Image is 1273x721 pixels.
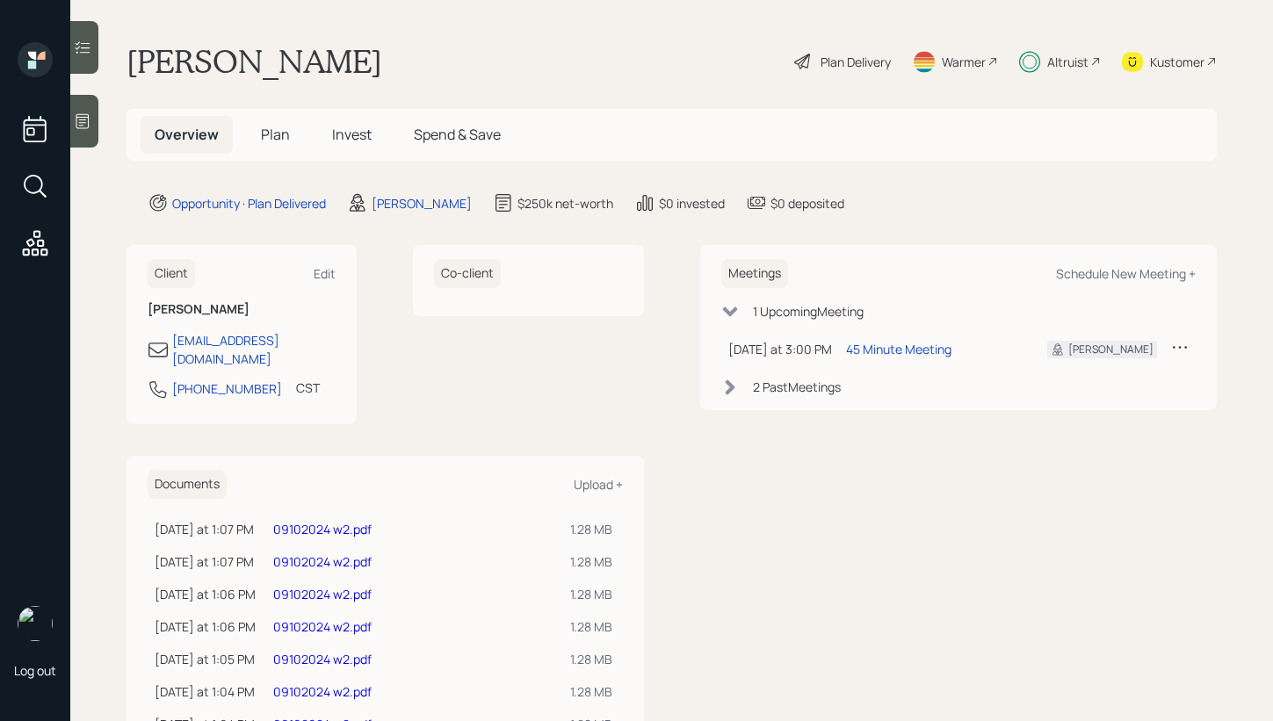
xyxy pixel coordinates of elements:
div: Schedule New Meeting + [1056,265,1196,282]
div: $250k net-worth [517,194,613,213]
div: [DATE] at 1:04 PM [155,682,259,701]
span: Plan [261,125,290,144]
div: [PHONE_NUMBER] [172,379,282,398]
div: 1.28 MB [570,650,616,668]
div: Plan Delivery [821,53,891,71]
div: Edit [314,265,336,282]
div: 1 Upcoming Meeting [753,302,864,321]
div: [PERSON_NAME] [1068,342,1154,357]
a: 09102024 w2.pdf [273,521,372,537]
div: [DATE] at 1:06 PM [155,617,259,636]
a: 09102024 w2.pdf [273,553,372,570]
img: retirable_logo.png [18,606,53,641]
a: 09102024 w2.pdf [273,618,372,635]
div: [DATE] at 1:06 PM [155,585,259,603]
div: [DATE] at 3:00 PM [728,340,832,358]
h6: Meetings [721,259,788,288]
div: Upload + [574,476,623,493]
h6: Documents [148,470,227,499]
div: $0 deposited [770,194,844,213]
span: Overview [155,125,219,144]
span: Invest [332,125,372,144]
div: Kustomer [1150,53,1204,71]
div: [EMAIL_ADDRESS][DOMAIN_NAME] [172,331,336,368]
div: CST [296,379,320,397]
div: Warmer [942,53,986,71]
div: [PERSON_NAME] [372,194,472,213]
a: 09102024 w2.pdf [273,683,372,700]
h6: [PERSON_NAME] [148,302,336,317]
div: Log out [14,662,56,679]
div: Altruist [1047,53,1089,71]
h6: Co-client [434,259,501,288]
div: [DATE] at 1:07 PM [155,520,259,538]
div: Opportunity · Plan Delivered [172,194,326,213]
a: 09102024 w2.pdf [273,651,372,667]
div: 1.28 MB [570,617,616,636]
div: [DATE] at 1:05 PM [155,650,259,668]
h6: Client [148,259,195,288]
div: 1.28 MB [570,585,616,603]
div: 2 Past Meeting s [753,378,841,396]
div: 1.28 MB [570,520,616,538]
a: 09102024 w2.pdf [273,586,372,602]
div: 1.28 MB [570,552,616,571]
span: Spend & Save [414,125,501,144]
div: [DATE] at 1:07 PM [155,552,259,571]
h1: [PERSON_NAME] [127,42,382,81]
div: 1.28 MB [570,682,616,701]
div: $0 invested [659,194,725,213]
div: 45 Minute Meeting [846,340,951,358]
